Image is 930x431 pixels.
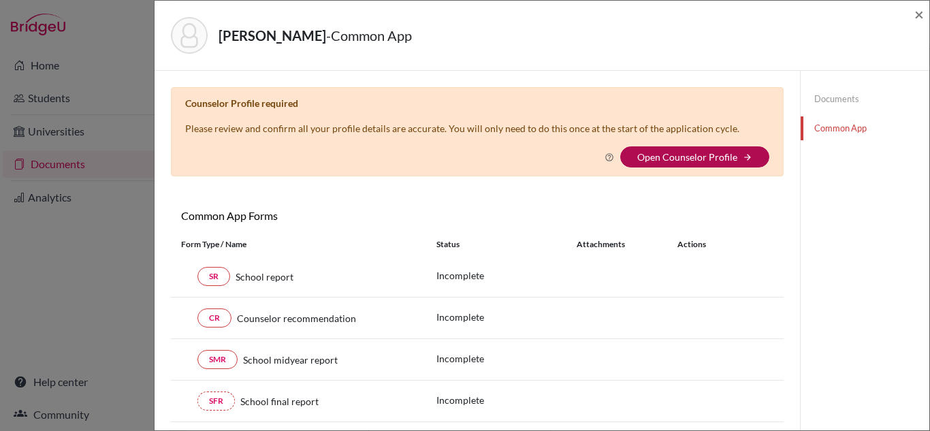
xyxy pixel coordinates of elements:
span: - Common App [326,27,412,44]
a: SMR [197,350,238,369]
div: Actions [661,238,745,251]
i: arrow_forward [743,153,752,162]
p: Incomplete [436,268,577,283]
span: School report [236,270,293,284]
span: School final report [240,394,319,409]
p: Incomplete [436,310,577,324]
a: SFR [197,392,235,411]
a: Documents [801,87,929,111]
span: × [914,4,924,24]
h6: Common App Forms [171,209,477,222]
div: Status [436,238,577,251]
a: CR [197,308,231,328]
strong: [PERSON_NAME] [219,27,326,44]
button: Close [914,6,924,22]
p: Incomplete [436,393,577,407]
span: School midyear report [243,353,338,367]
a: SR [197,267,230,286]
a: Common App [801,116,929,140]
div: Form Type / Name [171,238,426,251]
a: Open Counselor Profile [637,151,737,163]
span: Counselor recommendation [237,311,356,325]
p: Please review and confirm all your profile details are accurate. You will only need to do this on... [185,121,739,135]
p: Incomplete [436,351,577,366]
b: Counselor Profile required [185,97,298,109]
div: Attachments [577,238,661,251]
button: Open Counselor Profilearrow_forward [620,146,769,167]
